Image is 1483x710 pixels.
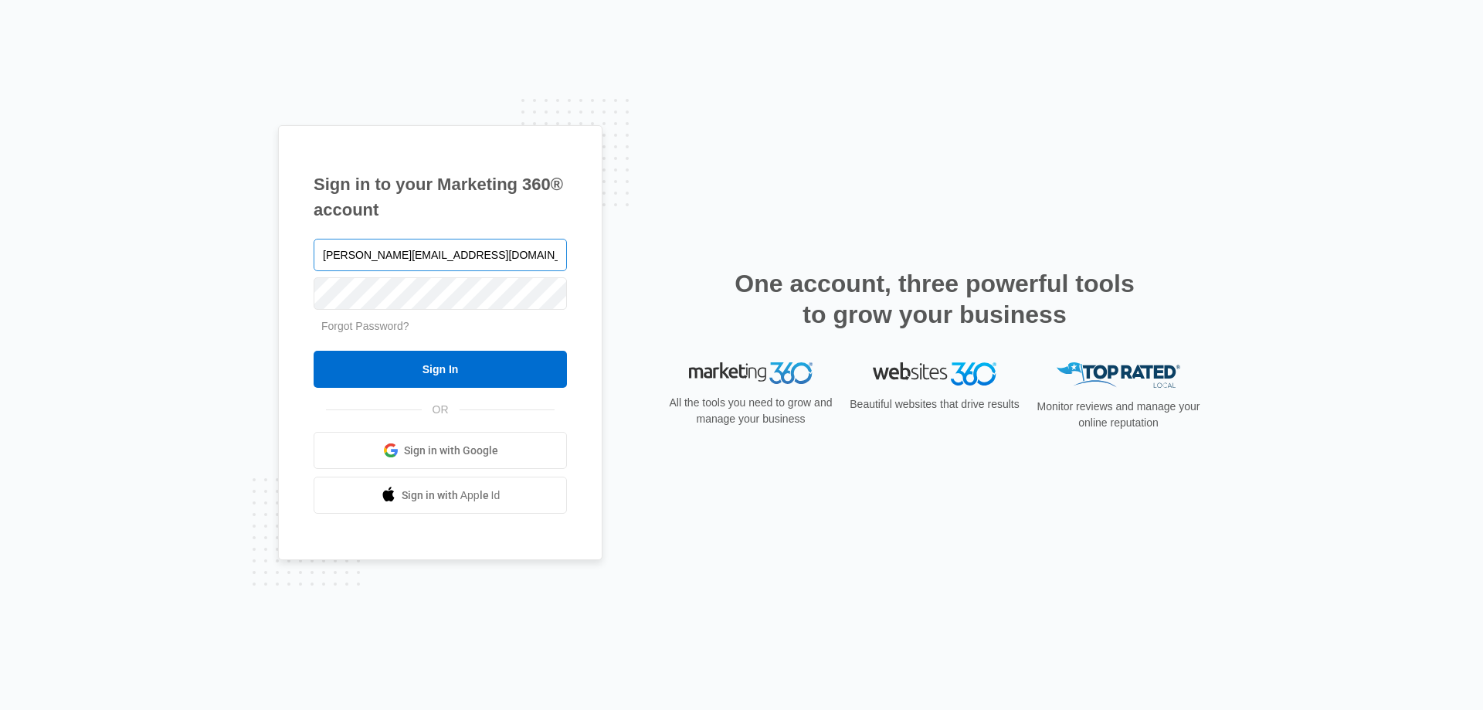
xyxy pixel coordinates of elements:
a: Forgot Password? [321,320,409,332]
p: All the tools you need to grow and manage your business [664,395,837,427]
span: Sign in with Apple Id [402,487,501,504]
h1: Sign in to your Marketing 360® account [314,172,567,223]
span: Sign in with Google [404,443,498,459]
img: Marketing 360 [689,362,813,384]
input: Email [314,239,567,271]
p: Monitor reviews and manage your online reputation [1032,399,1205,431]
a: Sign in with Google [314,432,567,469]
span: OR [422,402,460,418]
p: Beautiful websites that drive results [848,396,1021,413]
img: Websites 360 [873,362,996,385]
a: Sign in with Apple Id [314,477,567,514]
input: Sign In [314,351,567,388]
img: Top Rated Local [1057,362,1180,388]
h2: One account, three powerful tools to grow your business [730,268,1139,330]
